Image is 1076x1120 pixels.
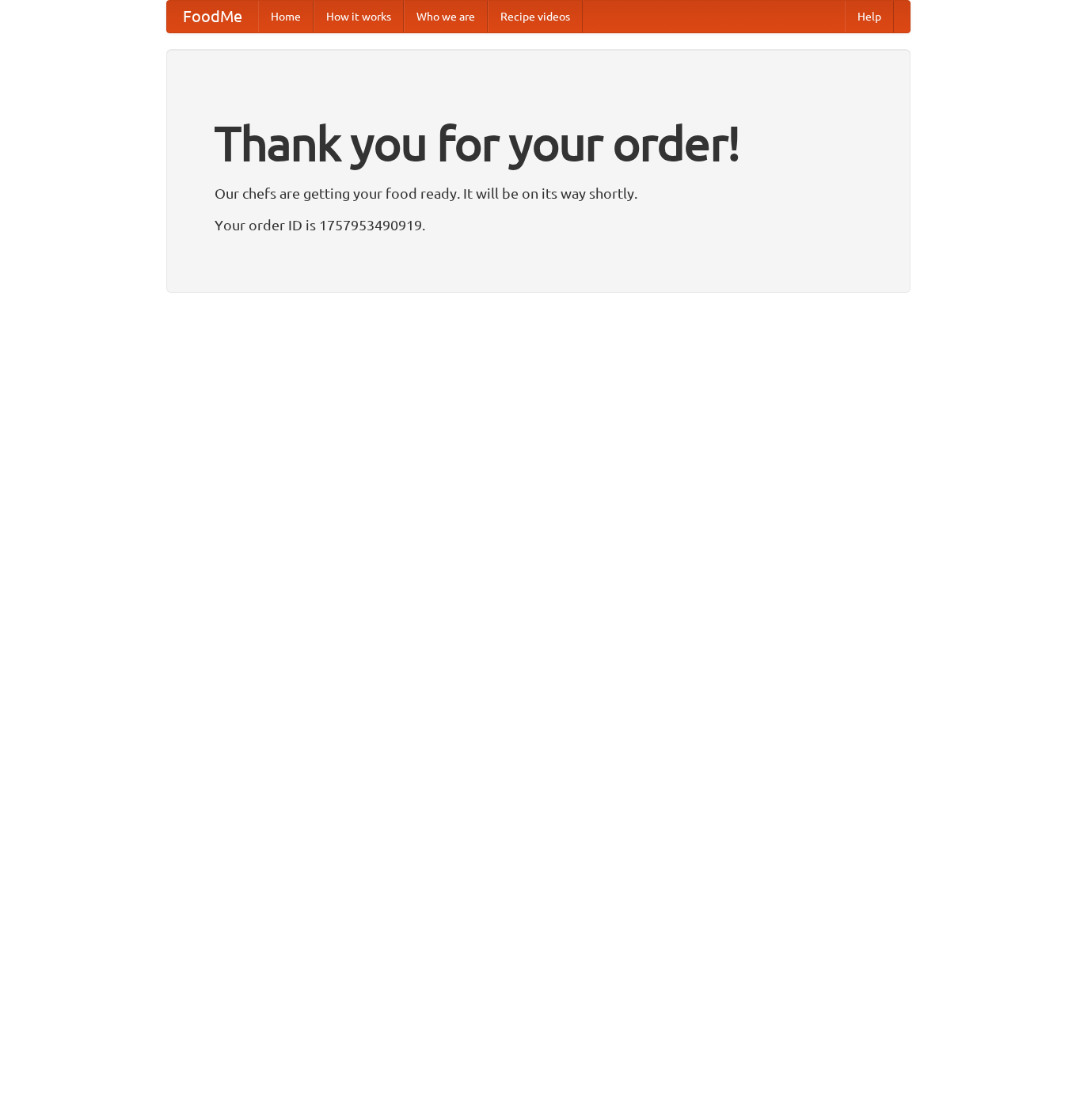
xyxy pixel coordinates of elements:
a: Recipe videos [488,1,583,32]
a: Help [845,1,894,32]
a: Who we are [404,1,488,32]
h1: Thank you for your order! [215,105,862,181]
a: Home [258,1,314,32]
p: Your order ID is 1757953490919. [215,213,862,237]
a: How it works [314,1,404,32]
p: Our chefs are getting your food ready. It will be on its way shortly. [215,181,862,205]
a: FoodMe [167,1,258,32]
